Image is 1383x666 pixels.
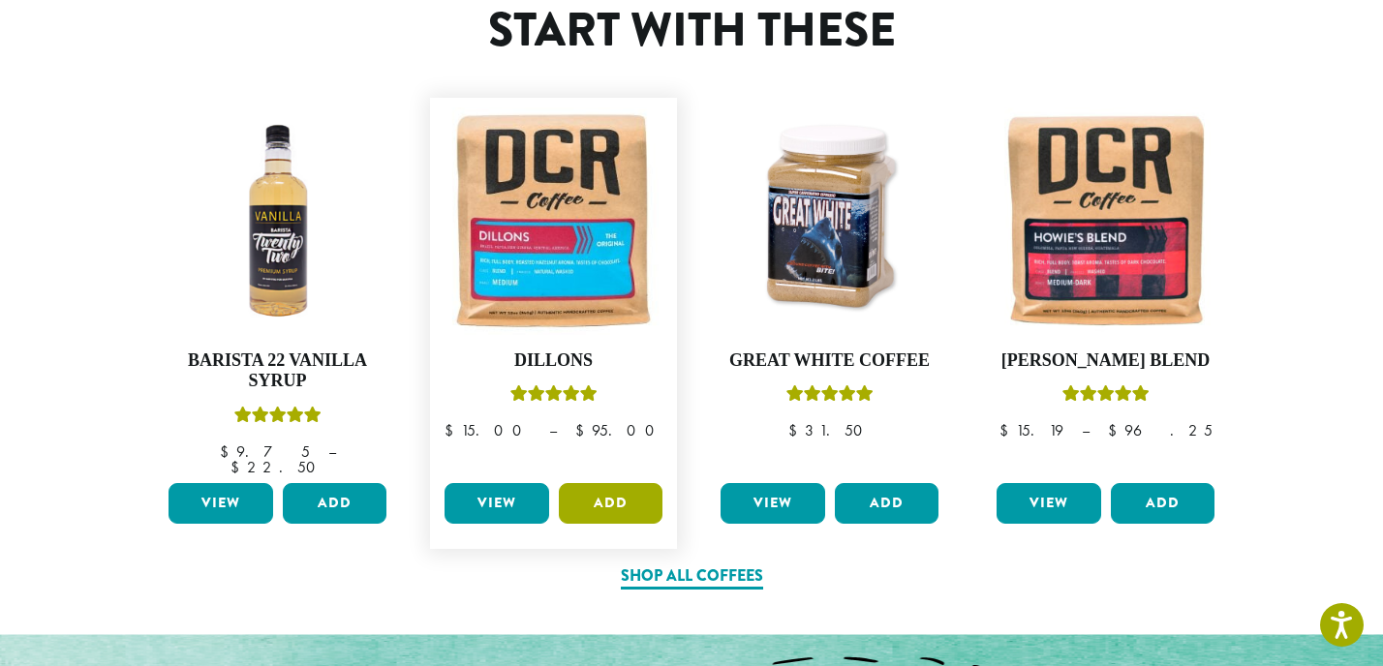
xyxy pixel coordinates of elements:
[549,420,557,440] span: –
[1108,420,1213,440] bdi: 96.25
[992,107,1219,475] a: [PERSON_NAME] BlendRated 4.67 out of 5
[445,420,531,440] bdi: 15.00
[169,483,273,524] a: View
[716,350,943,372] h4: Great White Coffee
[999,420,1016,440] span: $
[575,420,592,440] span: $
[1108,420,1124,440] span: $
[278,3,1106,59] h1: Start With These
[440,107,667,335] img: Dillons-12oz-300x300.jpg
[440,107,667,475] a: DillonsRated 5.00 out of 5
[788,420,872,440] bdi: 31.50
[559,483,663,524] button: Add
[1082,420,1090,440] span: –
[1111,483,1215,524] button: Add
[220,441,310,462] bdi: 9.75
[621,564,763,590] a: Shop All Coffees
[230,457,324,477] bdi: 22.50
[440,350,667,372] h4: Dillons
[997,483,1101,524] a: View
[786,382,874,411] div: Rated 5.00 out of 5
[164,350,391,392] h4: Barista 22 Vanilla Syrup
[230,457,247,477] span: $
[999,420,1063,440] bdi: 15.19
[835,483,939,524] button: Add
[788,420,805,440] span: $
[1062,382,1150,411] div: Rated 4.67 out of 5
[575,420,663,440] bdi: 95.00
[510,382,598,411] div: Rated 5.00 out of 5
[164,107,391,335] img: VANILLA-300x300.png
[716,107,943,475] a: Great White CoffeeRated 5.00 out of 5 $31.50
[716,107,943,335] img: Great-White-Coffee.png
[445,483,549,524] a: View
[328,441,336,462] span: –
[220,441,236,462] span: $
[721,483,825,524] a: View
[234,404,322,433] div: Rated 5.00 out of 5
[445,420,461,440] span: $
[992,350,1219,372] h4: [PERSON_NAME] Blend
[283,483,387,524] button: Add
[992,107,1219,335] img: Howies-Blend-12oz-300x300.jpg
[164,107,391,475] a: Barista 22 Vanilla SyrupRated 5.00 out of 5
